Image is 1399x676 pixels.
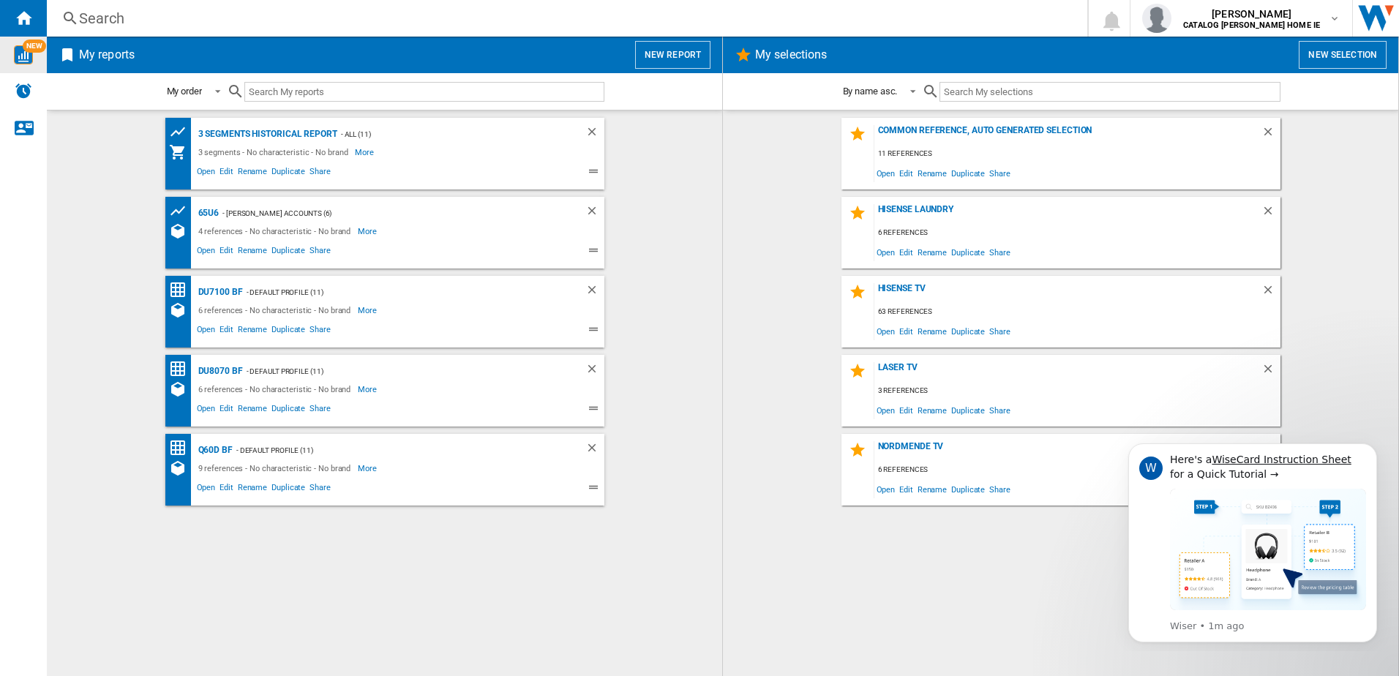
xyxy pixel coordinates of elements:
[949,321,987,341] span: Duplicate
[1142,4,1171,33] img: profile.jpg
[236,165,269,182] span: Rename
[358,459,379,477] span: More
[233,441,556,459] div: - Default profile (11)
[874,479,898,499] span: Open
[874,362,1261,382] div: Laser TV
[236,402,269,419] span: Rename
[243,283,556,301] div: - Default profile (11)
[243,362,556,380] div: - Default profile (11)
[358,380,379,398] span: More
[874,441,1261,461] div: NordMende TV
[244,82,604,102] input: Search My reports
[874,400,898,420] span: Open
[236,481,269,498] span: Rename
[1261,125,1280,145] div: Delete
[897,242,915,262] span: Edit
[635,41,710,69] button: New report
[874,242,898,262] span: Open
[843,86,898,97] div: By name asc.
[307,481,333,498] span: Share
[195,402,218,419] span: Open
[874,461,1280,479] div: 6 references
[1183,20,1320,30] b: CATALOG [PERSON_NAME] HOME IE
[987,400,1013,420] span: Share
[585,283,604,301] div: Delete
[217,323,236,340] span: Edit
[169,459,195,477] div: References
[217,402,236,419] span: Edit
[355,143,376,161] span: More
[949,163,987,183] span: Duplicate
[874,125,1261,145] div: Common reference, auto generated selection
[874,321,898,341] span: Open
[14,45,33,64] img: wise-card.svg
[195,204,220,222] div: 65U6
[79,8,1049,29] div: Search
[1183,7,1320,21] span: [PERSON_NAME]
[874,204,1261,224] div: Hisense Laundry
[939,82,1280,102] input: Search My selections
[195,481,218,498] span: Open
[217,244,236,261] span: Edit
[874,283,1261,303] div: Hisense TV
[949,479,987,499] span: Duplicate
[195,301,359,319] div: 6 references - No characteristic - No brand
[195,125,337,143] div: 3 segments Historical Report
[307,244,333,261] span: Share
[195,143,356,161] div: 3 segments - No characteristic - No brand
[307,165,333,182] span: Share
[195,244,218,261] span: Open
[236,244,269,261] span: Rename
[949,400,987,420] span: Duplicate
[195,459,359,477] div: 9 references - No characteristic - No brand
[169,123,195,141] div: Product prices grid
[874,224,1280,242] div: 6 references
[167,86,202,97] div: My order
[15,82,32,99] img: alerts-logo.svg
[987,242,1013,262] span: Share
[915,321,949,341] span: Rename
[217,481,236,498] span: Edit
[169,439,195,457] div: Price Matrix
[169,281,195,299] div: Price Matrix
[752,41,830,69] h2: My selections
[915,242,949,262] span: Rename
[987,479,1013,499] span: Share
[358,301,379,319] span: More
[307,402,333,419] span: Share
[874,163,898,183] span: Open
[1261,204,1280,224] div: Delete
[219,204,555,222] div: - [PERSON_NAME] Accounts (6)
[195,222,359,240] div: 4 references - No characteristic - No brand
[585,441,604,459] div: Delete
[169,360,195,378] div: Price Matrix
[585,125,604,143] div: Delete
[195,362,243,380] div: DU8070 BF
[195,283,243,301] div: DU7100 BF
[1299,41,1387,69] button: New selection
[987,321,1013,341] span: Share
[217,165,236,182] span: Edit
[915,163,949,183] span: Rename
[269,323,307,340] span: Duplicate
[874,382,1280,400] div: 3 references
[169,143,195,161] div: My Assortment
[1261,283,1280,303] div: Delete
[169,202,195,220] div: Product prices grid
[949,242,987,262] span: Duplicate
[874,303,1280,321] div: 63 references
[585,362,604,380] div: Delete
[169,380,195,398] div: References
[1261,362,1280,382] div: Delete
[987,163,1013,183] span: Share
[915,400,949,420] span: Rename
[195,165,218,182] span: Open
[195,323,218,340] span: Open
[337,125,556,143] div: - All (11)
[169,301,195,319] div: References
